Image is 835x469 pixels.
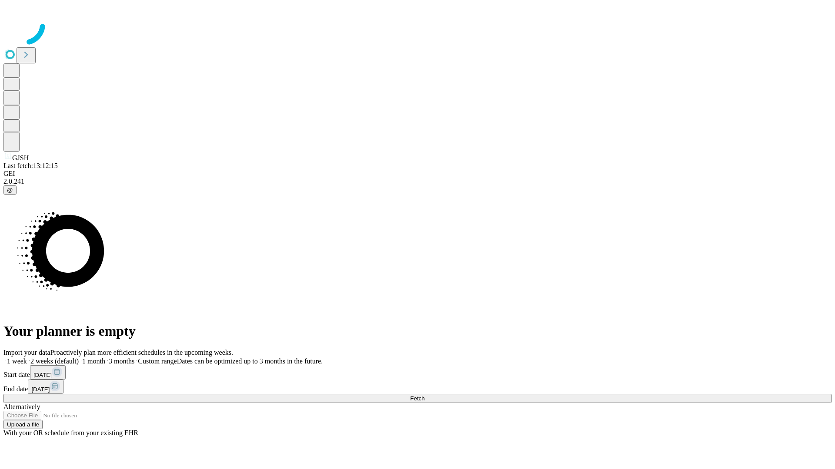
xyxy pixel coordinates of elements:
[3,323,832,339] h1: Your planner is empty
[82,357,105,365] span: 1 month
[3,380,832,394] div: End date
[3,429,138,436] span: With your OR schedule from your existing EHR
[3,403,40,410] span: Alternatively
[50,349,233,356] span: Proactively plan more efficient schedules in the upcoming weeks.
[12,154,29,162] span: GJSH
[3,185,17,195] button: @
[28,380,63,394] button: [DATE]
[3,365,832,380] div: Start date
[177,357,323,365] span: Dates can be optimized up to 3 months in the future.
[3,349,50,356] span: Import your data
[3,394,832,403] button: Fetch
[138,357,177,365] span: Custom range
[30,365,66,380] button: [DATE]
[30,357,79,365] span: 2 weeks (default)
[33,372,52,378] span: [DATE]
[109,357,134,365] span: 3 months
[7,187,13,193] span: @
[3,162,58,169] span: Last fetch: 13:12:15
[410,395,424,402] span: Fetch
[7,357,27,365] span: 1 week
[3,420,43,429] button: Upload a file
[31,386,50,393] span: [DATE]
[3,178,832,185] div: 2.0.241
[3,170,832,178] div: GEI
